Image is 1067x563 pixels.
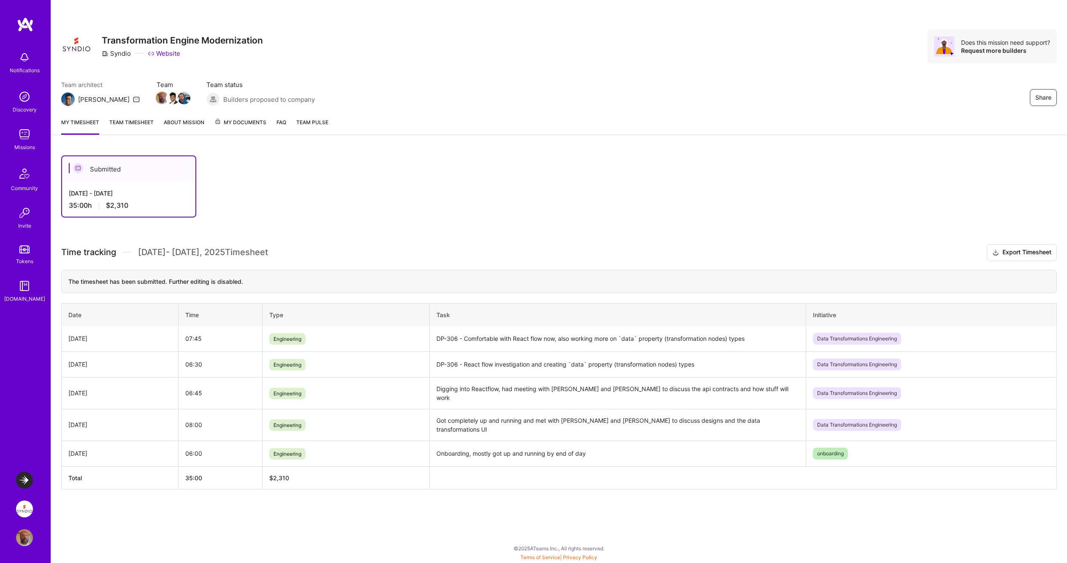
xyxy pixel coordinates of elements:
[138,247,268,258] span: [DATE] - [DATE] , 2025 Timesheet
[934,36,954,57] img: Avatar
[102,35,263,46] h3: Transformation Engine Modernization
[179,303,262,326] th: Time
[179,409,262,441] td: 08:00
[10,66,40,75] div: Notifications
[68,420,171,429] div: [DATE]
[14,472,35,489] a: LaunchDarkly: Backend and Fullstack Support
[813,333,901,345] span: Data Transformations Engineering
[214,118,266,127] span: My Documents
[961,38,1050,46] div: Does this mission need support?
[11,184,38,193] div: Community
[62,156,195,182] div: Submitted
[16,126,33,143] img: teamwork
[16,204,33,221] img: Invite
[269,388,306,399] span: Engineering
[296,118,328,135] a: Team Pulse
[168,91,179,105] a: Team Member Avatar
[961,46,1050,54] div: Request more builders
[62,466,179,489] th: Total
[14,143,35,152] div: Missions
[156,92,168,104] img: Team Member Avatar
[206,92,220,106] img: Builders proposed to company
[806,303,1056,326] th: Initiative
[16,49,33,66] img: bell
[429,303,806,326] th: Task
[167,92,179,104] img: Team Member Avatar
[179,466,262,489] th: 35:00
[68,334,171,343] div: [DATE]
[262,466,429,489] th: $2,310
[178,92,190,104] img: Team Member Avatar
[987,244,1057,261] button: Export Timesheet
[68,449,171,458] div: [DATE]
[179,91,190,105] a: Team Member Avatar
[133,96,140,103] i: icon Mail
[14,163,35,184] img: Community
[19,245,30,253] img: tokens
[61,247,116,258] span: Time tracking
[269,448,306,460] span: Engineering
[16,88,33,105] img: discovery
[16,529,33,546] img: User Avatar
[61,118,99,135] a: My timesheet
[61,92,75,106] img: Team Architect
[1035,93,1051,102] span: Share
[14,500,35,517] a: Syndio: Transformation Engine Modernization
[148,49,180,58] a: Website
[429,441,806,466] td: Onboarding, mostly got up and running by end of day
[17,17,34,32] img: logo
[429,326,806,352] td: DP-306 - Comfortable with React flow now, also working more on `data` property (transformation no...
[69,201,189,210] div: 35:00 h
[276,118,286,135] a: FAQ
[51,538,1067,559] div: © 2025 ATeams Inc., All rights reserved.
[13,105,37,114] div: Discovery
[157,91,168,105] a: Team Member Avatar
[109,118,154,135] a: Team timesheet
[520,554,597,560] span: |
[179,326,262,352] td: 07:45
[16,500,33,517] img: Syndio: Transformation Engine Modernization
[16,472,33,489] img: LaunchDarkly: Backend and Fullstack Support
[69,189,189,198] div: [DATE] - [DATE]
[992,248,999,257] i: icon Download
[16,257,33,266] div: Tokens
[269,419,306,431] span: Engineering
[78,95,130,104] div: [PERSON_NAME]
[262,303,429,326] th: Type
[520,554,560,560] a: Terms of Service
[223,95,315,104] span: Builders proposed to company
[179,377,262,409] td: 06:45
[4,294,45,303] div: [DOMAIN_NAME]
[164,118,204,135] a: About Mission
[1030,89,1057,106] button: Share
[429,377,806,409] td: Digging into Reactflow, had meeting with [PERSON_NAME] and [PERSON_NAME] to discuss the api contr...
[179,351,262,377] td: 06:30
[206,80,315,89] span: Team status
[296,119,328,125] span: Team Pulse
[16,277,33,294] img: guide book
[73,163,83,173] img: Submitted
[813,419,901,431] span: Data Transformations Engineering
[14,529,35,546] a: User Avatar
[179,441,262,466] td: 06:00
[102,50,108,57] i: icon CompanyGray
[214,118,266,135] a: My Documents
[269,333,306,345] span: Engineering
[269,359,306,370] span: Engineering
[68,389,171,397] div: [DATE]
[157,80,190,89] span: Team
[18,221,31,230] div: Invite
[61,30,92,60] img: Company Logo
[102,49,131,58] div: Syndio
[61,80,140,89] span: Team architect
[429,409,806,441] td: Got completely up and running and met with [PERSON_NAME] and [PERSON_NAME] to discuss designs and...
[813,448,848,460] span: onboarding
[68,360,171,369] div: [DATE]
[813,387,901,399] span: Data Transformations Engineering
[563,554,597,560] a: Privacy Policy
[61,270,1057,293] div: The timesheet has been submitted. Further editing is disabled.
[62,303,179,326] th: Date
[429,351,806,377] td: DP-306 - React flow investigation and creating `data` property (transformation nodes) types
[106,201,128,210] span: $2,310
[813,359,901,370] span: Data Transformations Engineering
